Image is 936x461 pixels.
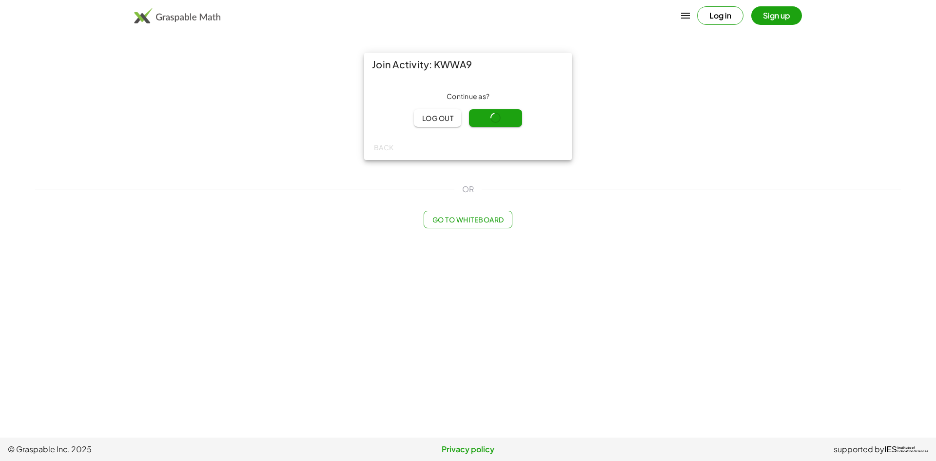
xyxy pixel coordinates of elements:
[897,446,928,453] span: Institute of Education Sciences
[372,92,564,101] div: Continue as ?
[422,114,453,122] span: Log out
[364,53,572,76] div: Join Activity: KWWA9
[884,443,928,455] a: IESInstitute ofEducation Sciences
[462,183,474,195] span: OR
[8,443,314,455] span: © Graspable Inc, 2025
[432,215,504,224] span: Go to Whiteboard
[314,443,621,455] a: Privacy policy
[697,6,743,25] button: Log in
[424,211,512,228] button: Go to Whiteboard
[751,6,802,25] button: Sign up
[414,109,461,127] button: Log out
[834,443,884,455] span: supported by
[884,445,897,454] span: IES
